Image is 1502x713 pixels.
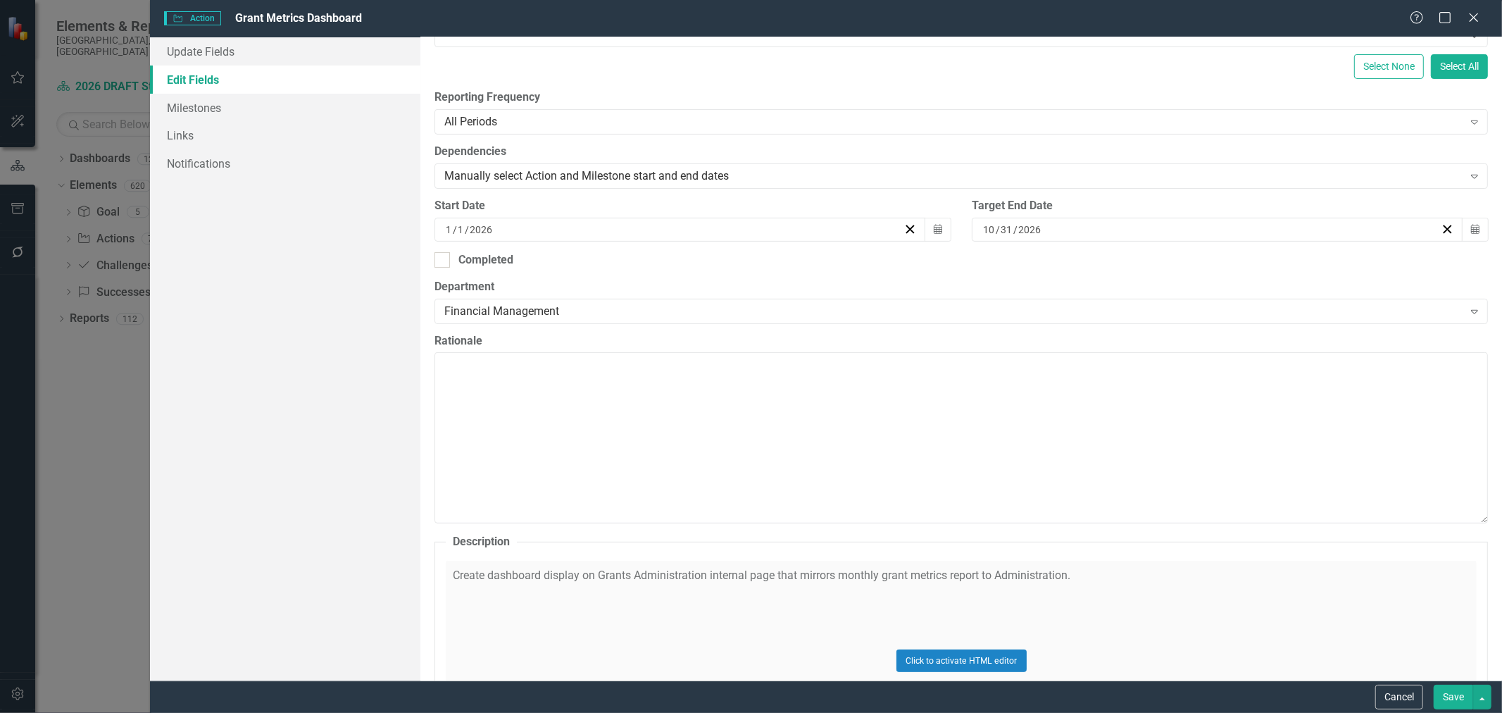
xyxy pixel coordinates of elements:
label: Dependencies [434,144,1488,160]
div: Start Date [434,198,951,214]
span: / [453,223,457,236]
span: / [1013,223,1018,236]
label: Rationale [434,333,1488,349]
div: Financial Management [444,303,1463,319]
span: Action [164,11,220,25]
a: Edit Fields [150,66,420,94]
span: / [996,223,1000,236]
span: / [465,223,469,236]
button: Select All [1431,54,1488,79]
button: Select None [1354,54,1424,79]
div: Target End Date [972,198,1488,214]
span: Grant Metrics Dashboard [235,11,362,25]
div: All Periods [444,114,1463,130]
button: Click to activate HTML editor [896,650,1027,672]
label: Reporting Frequency [434,89,1488,106]
a: Update Fields [150,37,420,66]
div: Manually select Action and Milestone start and end dates [444,168,1463,185]
label: Department [434,279,1488,295]
a: Milestones [150,94,420,122]
button: Save [1434,685,1473,709]
div: Completed [458,252,513,268]
button: Cancel [1375,685,1423,709]
a: Links [150,121,420,149]
a: Notifications [150,149,420,178]
legend: Description [446,534,517,550]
